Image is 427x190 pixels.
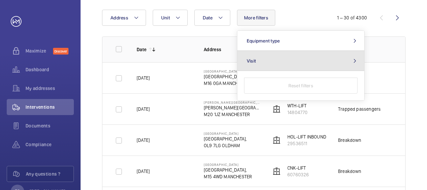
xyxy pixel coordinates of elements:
span: My addresses [26,85,74,92]
p: [GEOGRAPHIC_DATA] [204,163,252,167]
p: CNK-LIFT [287,165,309,171]
div: Trapped passengers [338,106,381,112]
p: [DATE] [137,106,150,112]
p: HOL-LIFT INBOUND [287,133,326,140]
span: Interventions [26,104,74,110]
p: [PERSON_NAME][GEOGRAPHIC_DATA] [204,100,260,104]
img: elevator.svg [273,136,281,144]
div: 1 – 30 of 4300 [337,14,367,21]
button: Date [194,10,230,26]
button: Address [102,10,146,26]
p: [GEOGRAPHIC_DATA], [204,167,252,173]
span: Maximize [26,47,53,54]
p: OL9 7LG OLDHAM [204,142,247,149]
span: Unit [161,15,170,20]
p: WTH-LIFT [287,102,307,109]
p: [DATE] [137,137,150,144]
button: Reset filters [244,78,358,94]
p: [PERSON_NAME][GEOGRAPHIC_DATA], [204,104,260,111]
p: 14804770 [287,109,307,116]
button: Unit [153,10,188,26]
p: [DATE] [137,75,150,81]
div: Breakdown [338,137,362,144]
div: Breakdown [338,168,362,175]
span: Visit [247,58,256,64]
span: Discover [53,48,68,55]
span: Date [203,15,212,20]
p: 60760326 [287,171,309,178]
button: Equipment type [237,31,364,51]
p: M16 0GA MANCHESTER [204,80,251,87]
img: elevator.svg [273,105,281,113]
p: [GEOGRAPHIC_DATA] [204,69,251,73]
p: Address [204,46,260,53]
p: [GEOGRAPHIC_DATA], [204,135,247,142]
p: [GEOGRAPHIC_DATA] [204,131,247,135]
span: More filters [244,15,268,20]
span: Dashboard [26,66,74,73]
span: Documents [26,122,74,129]
img: elevator.svg [273,167,281,175]
p: M20 1JZ MANCHESTER [204,111,260,118]
span: Equipment type [247,38,280,43]
span: Address [110,15,128,20]
p: [GEOGRAPHIC_DATA], [204,73,251,80]
p: Date [137,46,146,53]
p: M15 4WD MANCHESTER [204,173,252,180]
p: 29536511 [287,140,326,147]
span: Compliance [26,141,74,148]
span: Any questions ? [26,171,74,177]
button: More filters [237,10,275,26]
button: Visit [237,51,364,71]
p: [DATE] [137,168,150,175]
